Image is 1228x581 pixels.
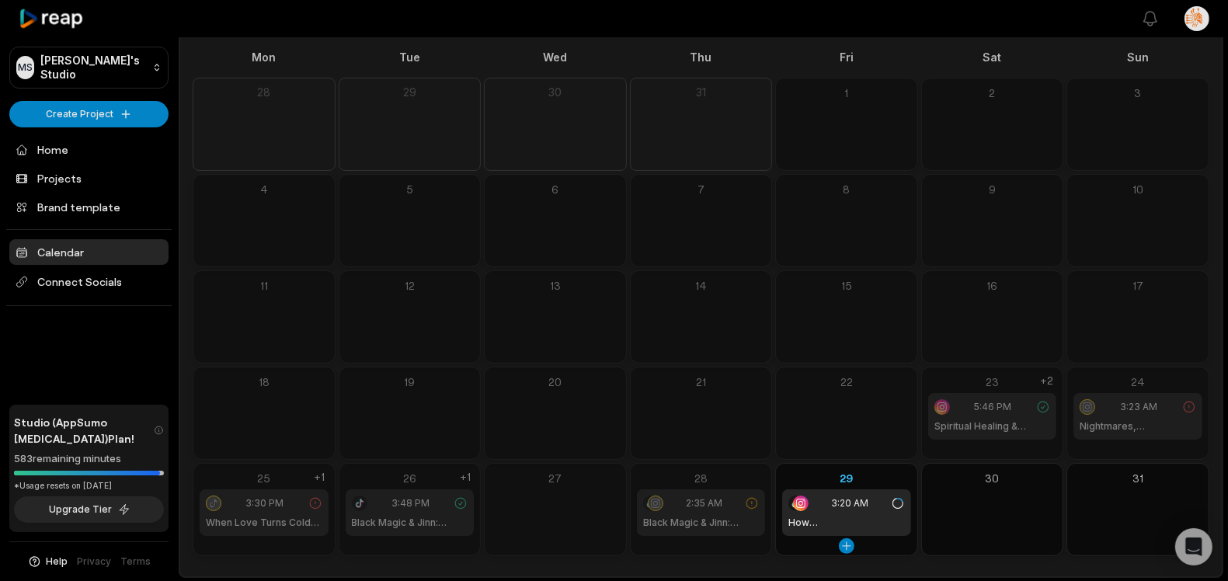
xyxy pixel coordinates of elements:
[346,374,475,390] div: 19
[491,85,620,100] div: 30
[491,181,620,197] div: 6
[782,181,911,197] div: 8
[637,181,766,197] div: 7
[637,277,766,294] div: 14
[339,49,482,65] div: Tue
[9,239,169,265] a: Calendar
[14,496,164,523] button: Upgrade Tier
[928,85,1057,101] div: 2
[9,165,169,191] a: Projects
[831,496,868,510] span: 3:20 AM
[491,374,620,390] div: 20
[921,49,1064,65] div: Sat
[782,85,911,101] div: 1
[934,419,1051,433] h1: Spiritual Healing & Roohani Ilaj | Jinn & Evil Eye Black Magic Removal Online
[200,181,329,197] div: 4
[491,470,620,486] div: 27
[928,277,1057,294] div: 16
[928,374,1057,390] div: 23
[121,555,151,569] a: Terms
[1066,49,1209,65] div: Sun
[14,480,164,492] div: *Usage resets on [DATE]
[788,516,905,530] h1: How [DEMOGRAPHIC_DATA] Healing Diagnoses Magic
[1073,181,1202,197] div: 10
[484,49,627,65] div: Wed
[200,85,329,100] div: 28
[686,496,722,510] span: 2:35 AM
[643,516,760,530] h1: Black Magic & Jinn: Hidden Dangers Unveiled
[1175,528,1212,565] div: Open Intercom Messenger
[9,101,169,127] button: Create Project
[200,277,329,294] div: 11
[346,277,475,294] div: 12
[14,414,154,447] span: Studio (AppSumo [MEDICAL_DATA]) Plan!
[14,451,164,467] div: 583 remaining minutes
[346,470,475,486] div: 26
[1073,374,1202,390] div: 24
[782,470,911,486] div: 29
[200,470,329,486] div: 25
[16,56,34,79] div: MS
[40,54,146,82] p: [PERSON_NAME]'s Studio
[391,496,430,510] span: 3:48 PM
[637,85,766,100] div: 31
[782,374,911,390] div: 22
[975,400,1012,414] span: 5:46 PM
[352,516,468,530] h1: Black Magic & Jinn: Hidden Dangers Unveiled
[1073,85,1202,101] div: 3
[491,277,620,294] div: 13
[637,470,766,486] div: 28
[775,49,918,65] div: Fri
[245,496,284,510] span: 3:30 PM
[9,194,169,220] a: Brand template
[346,181,475,197] div: 5
[200,374,329,390] div: 18
[637,374,766,390] div: 21
[9,137,169,162] a: Home
[78,555,112,569] a: Privacy
[928,181,1057,197] div: 9
[1120,400,1157,414] span: 3:23 AM
[193,49,336,65] div: Mon
[1080,419,1196,433] h1: Nightmares, [MEDICAL_DATA] & Black Magic
[9,268,169,296] span: Connect Socials
[346,85,475,100] div: 29
[1073,277,1202,294] div: 17
[630,49,773,65] div: Thu
[206,516,322,530] h1: When Love Turns Cold Overnight: Why
[27,555,68,569] button: Help
[782,277,911,294] div: 15
[47,555,68,569] span: Help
